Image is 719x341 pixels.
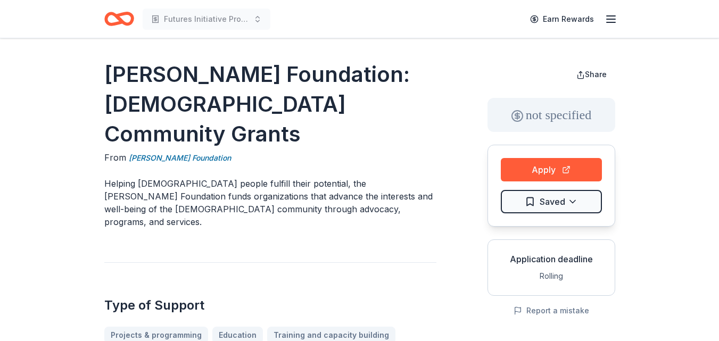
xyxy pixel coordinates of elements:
[568,64,615,85] button: Share
[501,158,602,181] button: Apply
[540,195,565,209] span: Saved
[164,13,249,26] span: Futures Initiative Program
[514,304,589,317] button: Report a mistake
[104,6,134,31] a: Home
[104,151,436,164] div: From
[104,60,436,149] h1: [PERSON_NAME] Foundation: [DEMOGRAPHIC_DATA] Community Grants
[497,270,606,282] div: Rolling
[487,98,615,132] div: not specified
[497,253,606,265] div: Application deadline
[524,10,600,29] a: Earn Rewards
[143,9,270,30] button: Futures Initiative Program
[501,190,602,213] button: Saved
[104,297,436,314] h2: Type of Support
[104,177,436,228] p: Helping [DEMOGRAPHIC_DATA] people fulfill their potential, the [PERSON_NAME] Foundation funds org...
[129,152,231,164] a: [PERSON_NAME] Foundation
[585,70,607,79] span: Share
